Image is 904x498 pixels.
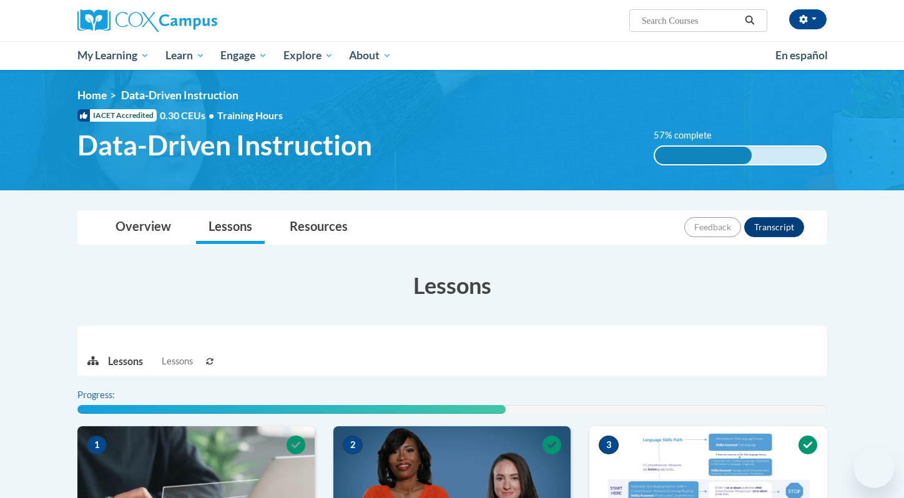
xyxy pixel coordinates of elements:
[343,436,363,454] span: 2
[349,48,391,63] span: About
[196,211,265,244] a: Lessons
[775,49,828,62] span: En español
[209,109,214,121] span: •
[654,129,725,142] label: 57% complete
[77,388,149,402] label: Progress:
[283,48,333,63] span: Explore
[160,109,217,122] span: 0.30 CEUs
[744,217,804,237] button: Transcript
[275,41,341,70] a: Explore
[655,147,752,164] div: 57% complete
[599,436,619,454] span: 3
[87,436,107,454] span: 1
[59,41,845,70] div: Main menu
[77,89,107,102] a: Home
[77,109,157,122] span: IACET Accredited
[789,9,827,29] button: Account Settings
[157,41,213,70] a: Learn
[69,41,157,70] a: My Learning
[77,9,315,32] a: Cox Campus
[341,41,400,70] a: About
[77,270,827,301] h3: Lessons
[121,89,238,102] span: Data-Driven Instruction
[277,211,360,244] a: Resources
[684,217,741,237] button: Feedback
[165,48,205,63] span: Learn
[212,41,275,70] a: Engage
[162,354,193,368] span: Lessons
[103,211,184,244] a: Overview
[854,448,894,488] iframe: Button to launch messaging window
[641,13,740,28] input: Search Courses
[217,109,283,121] span: Training Hours
[767,42,836,69] a: En español
[108,354,143,368] p: Lessons
[220,48,267,63] span: Engage
[77,9,217,32] img: Cox Campus
[77,129,372,162] span: Data-Driven Instruction
[77,48,149,63] span: My Learning
[740,13,759,28] button: Search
